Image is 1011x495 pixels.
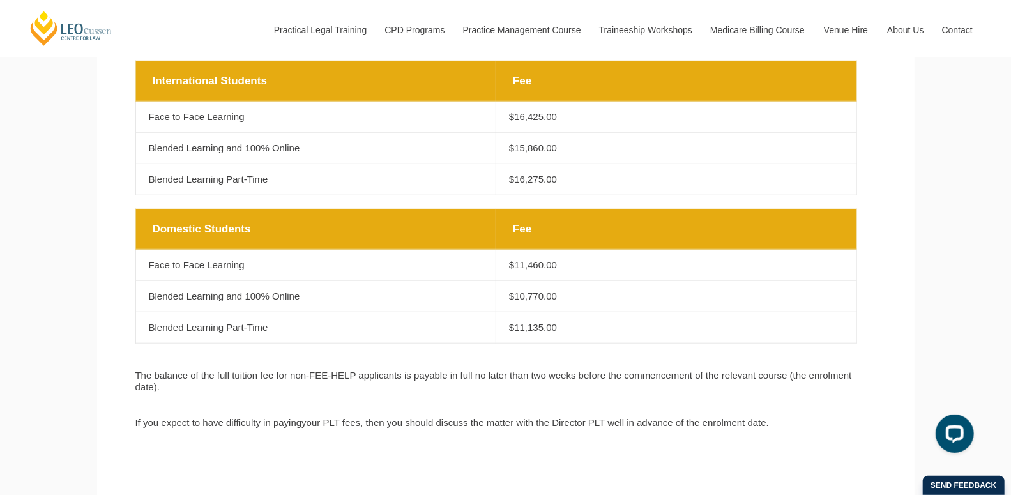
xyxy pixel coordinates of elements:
[701,3,814,57] a: Medicare Billing Course
[509,111,844,123] p: $16,425.00
[509,142,844,154] p: $15,860.00
[589,3,701,57] a: Traineeship Workshops
[149,174,483,185] p: Blended Learning Part-Time
[135,417,302,428] span: If you expect to have difficulty in paying
[135,370,852,392] span: The balance of the full tuition fee for non-FEE-HELP applicants is payable in full no later than ...
[375,3,453,57] a: CPD Programs
[149,111,483,123] p: Face to Face Learning
[509,174,844,185] p: $16,275.00
[932,3,982,57] a: Contact
[29,10,114,47] a: [PERSON_NAME] Centre for Law
[509,259,844,271] p: $11,460.00
[496,209,857,250] th: Fee
[301,417,360,428] span: your PLT fees
[264,3,376,57] a: Practical Legal Training
[496,61,857,102] th: Fee
[878,3,932,57] a: About Us
[360,417,769,428] span: , then you should discuss the matter with the Director PLT well in advance of the enrolment date.
[149,291,483,302] p: Blended Learning and 100% Online
[925,409,979,463] iframe: LiveChat chat widget
[509,291,844,302] p: $10,770.00
[814,3,878,57] a: Venue Hire
[149,142,483,154] p: Blended Learning and 100% Online
[149,322,483,333] p: Blended Learning Part-Time
[149,259,483,271] p: Face to Face Learning
[453,3,589,57] a: Practice Management Course
[509,322,844,333] p: $11,135.00
[135,209,496,250] th: Domestic Students
[135,61,496,102] th: International Students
